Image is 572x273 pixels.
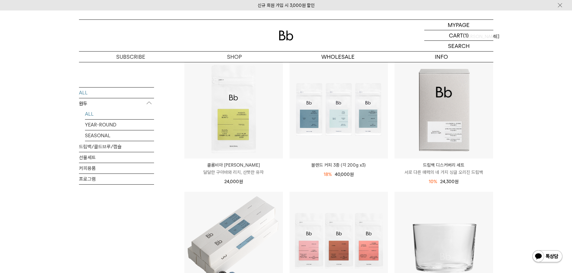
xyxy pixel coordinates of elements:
span: 원 [350,172,354,177]
p: 드립백 디스커버리 세트 [395,162,493,169]
a: 드립백/콜드브루/캡슐 [79,141,154,152]
p: SEARCH [448,41,470,51]
a: MYPAGE [424,20,493,30]
p: 원두 [79,98,154,109]
p: 콜롬비아 [PERSON_NAME] [184,162,283,169]
p: MYPAGE [448,20,470,30]
img: 블렌드 커피 3종 (각 200g x3) [289,60,388,159]
a: 커피용품 [79,163,154,173]
a: SHOP [183,52,286,62]
a: SUBSCRIBE [79,52,183,62]
a: YEAR-ROUND [85,119,154,130]
p: (1) [463,30,469,40]
a: CART (1) [424,30,493,41]
div: 18% [324,171,332,178]
a: ALL [79,87,154,98]
a: 신규 회원 가입 시 3,000원 할인 [258,3,315,8]
span: 24,000 [224,179,243,184]
span: 40,000 [335,172,354,177]
p: 달달한 구아바와 리치, 산뜻한 유자 [184,169,283,176]
img: 카카오톡 채널 1:1 채팅 버튼 [532,250,563,264]
p: CART [449,30,463,40]
a: 프로그램 [79,174,154,184]
img: 로고 [279,31,293,40]
p: 서로 다른 매력의 네 가지 싱글 오리진 드립백 [395,169,493,176]
p: INFO [390,52,493,62]
a: 드립백 디스커버리 세트 서로 다른 매력의 네 가지 싱글 오리진 드립백 [395,162,493,176]
img: 콜롬비아 파티오 보니토 [184,60,283,159]
a: ALL [85,108,154,119]
a: 선물세트 [79,152,154,162]
a: 콜롬비아 [PERSON_NAME] 달달한 구아바와 리치, 산뜻한 유자 [184,162,283,176]
a: 블렌드 커피 3종 (각 200g x3) [289,162,388,169]
img: 드립백 디스커버리 세트 [395,60,493,159]
div: 10% [429,178,437,185]
span: 24,300 [440,179,459,184]
span: 원 [239,179,243,184]
a: SEASONAL [85,130,154,141]
p: WHOLESALE [286,52,390,62]
span: 원 [455,179,459,184]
